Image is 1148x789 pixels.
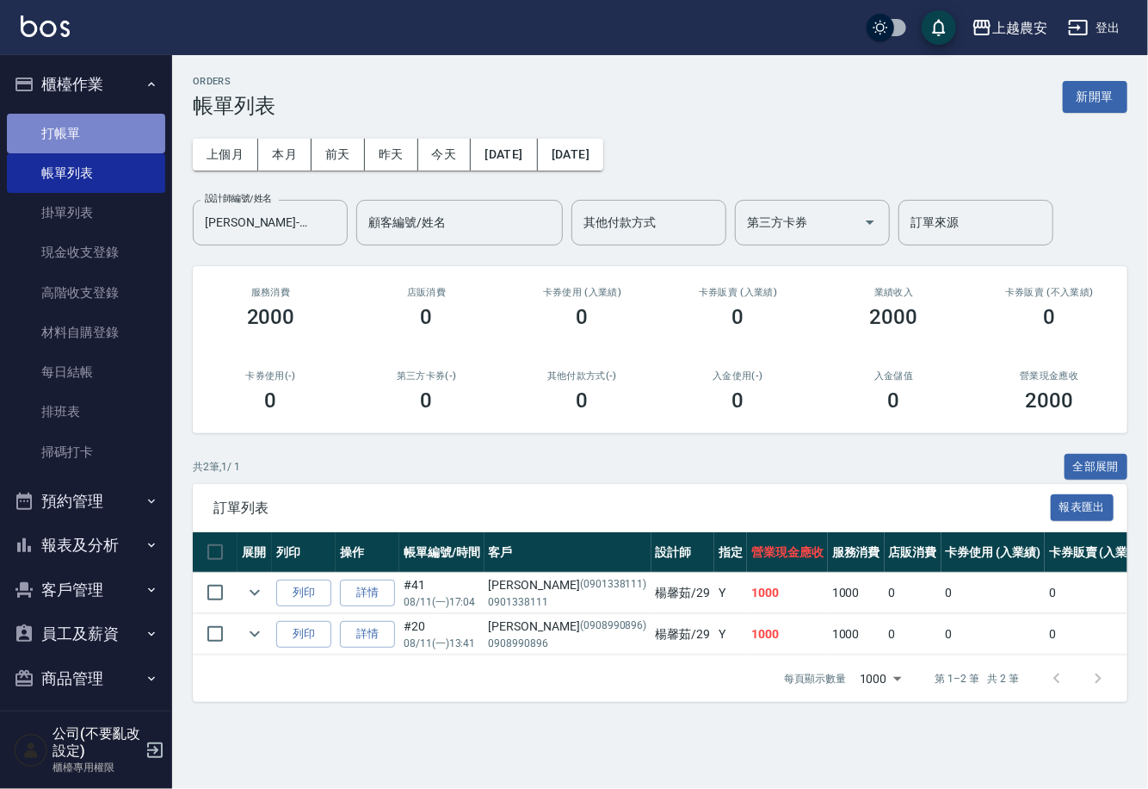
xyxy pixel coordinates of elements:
[404,594,480,610] p: 08/11 (一) 17:04
[747,614,828,655] td: 1000
[525,287,639,298] h2: 卡券使用 (入業績)
[276,580,331,606] button: 列印
[681,370,795,382] h2: 入金使用(-)
[7,568,165,612] button: 客戶管理
[265,388,277,413] h3: 0
[52,760,140,775] p: 櫃檯專用權限
[681,287,795,298] h2: 卡券販賣 (入業績)
[922,10,956,45] button: save
[21,16,70,37] img: Logo
[992,370,1107,382] h2: 營業現金應收
[365,139,418,171] button: 昨天
[7,153,165,193] a: 帳單列表
[992,17,1047,39] div: 上越農安
[52,725,140,760] h5: 公司(不要亂改設定)
[1061,12,1127,44] button: 登出
[714,573,747,613] td: Y
[885,614,941,655] td: 0
[238,532,272,573] th: 展開
[870,305,918,329] h3: 2000
[213,287,328,298] h3: 服務消費
[193,76,275,87] h2: ORDERS
[836,370,951,382] h2: 入金儲值
[340,580,395,606] a: 詳情
[992,287,1107,298] h2: 卡券販賣 (不入業績)
[7,392,165,432] a: 排班表
[856,208,884,236] button: Open
[580,576,647,594] p: (0901338111)
[651,614,715,655] td: 楊馨茹 /29
[242,621,268,647] button: expand row
[853,655,908,702] div: 1000
[1026,388,1074,413] h3: 2000
[651,532,715,573] th: 設計師
[828,532,885,573] th: 服務消費
[14,733,48,767] img: Person
[935,671,1019,686] p: 第 1–2 筆 共 2 筆
[538,139,603,171] button: [DATE]
[336,532,399,573] th: 操作
[836,287,951,298] h2: 業績收入
[421,305,433,329] h3: 0
[489,576,647,594] div: [PERSON_NAME]
[7,523,165,568] button: 報表及分析
[784,671,846,686] p: 每頁顯示數量
[418,139,472,171] button: 今天
[577,388,589,413] h3: 0
[1065,454,1128,481] button: 全部展開
[1051,494,1114,521] button: 報表匯出
[193,139,258,171] button: 上個月
[885,573,941,613] td: 0
[747,573,828,613] td: 1000
[421,388,433,413] h3: 0
[7,313,165,352] a: 材料自購登錄
[205,192,272,205] label: 設計師編號/姓名
[965,10,1054,46] button: 上越農安
[247,305,295,329] h3: 2000
[193,94,275,118] h3: 帳單列表
[888,388,900,413] h3: 0
[525,370,639,382] h2: 其他付款方式(-)
[272,532,336,573] th: 列印
[193,459,240,475] p: 共 2 筆, 1 / 1
[7,432,165,472] a: 掃碼打卡
[485,532,651,573] th: 客戶
[489,618,647,636] div: [PERSON_NAME]
[213,370,328,382] h2: 卡券使用(-)
[885,532,941,573] th: 店販消費
[828,614,885,655] td: 1000
[399,614,485,655] td: #20
[714,614,747,655] td: Y
[1044,305,1056,329] h3: 0
[1063,88,1127,104] a: 新開單
[369,370,484,382] h2: 第三方卡券(-)
[7,62,165,107] button: 櫃檯作業
[7,193,165,233] a: 掛單列表
[732,305,744,329] h3: 0
[941,614,1046,655] td: 0
[580,618,647,636] p: (0908990896)
[651,573,715,613] td: 楊馨茹 /29
[7,612,165,656] button: 員工及薪資
[7,233,165,272] a: 現金收支登錄
[258,139,312,171] button: 本月
[714,532,747,573] th: 指定
[242,580,268,606] button: expand row
[340,621,395,648] a: 詳情
[399,532,485,573] th: 帳單編號/時間
[7,352,165,392] a: 每日結帳
[828,573,885,613] td: 1000
[577,305,589,329] h3: 0
[1051,499,1114,515] a: 報表匯出
[399,573,485,613] td: #41
[747,532,828,573] th: 營業現金應收
[732,388,744,413] h3: 0
[489,594,647,610] p: 0901338111
[489,636,647,651] p: 0908990896
[941,573,1046,613] td: 0
[7,273,165,313] a: 高階收支登錄
[276,621,331,648] button: 列印
[7,656,165,701] button: 商品管理
[312,139,365,171] button: 前天
[941,532,1046,573] th: 卡券使用 (入業績)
